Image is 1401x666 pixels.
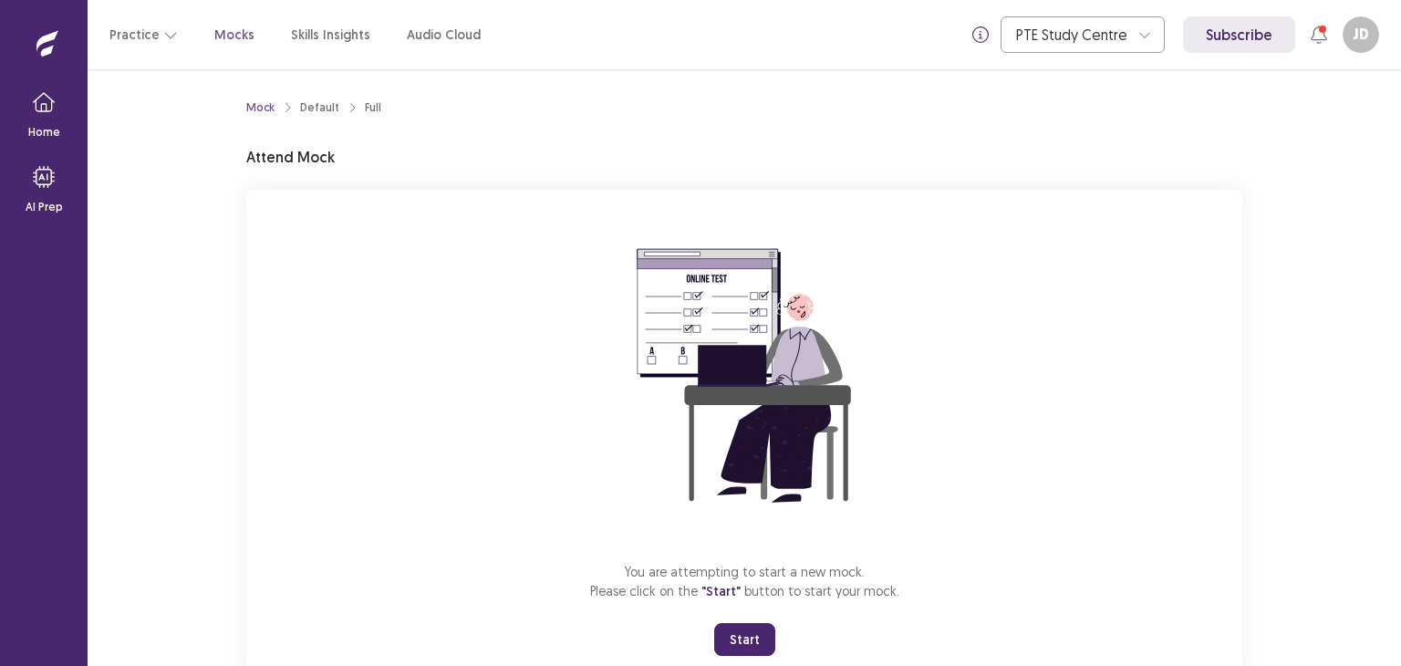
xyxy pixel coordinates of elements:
[300,99,339,116] div: Default
[246,146,335,168] p: Attend Mock
[365,99,381,116] div: Full
[1183,16,1295,53] a: Subscribe
[580,212,908,540] img: attend-mock
[109,18,178,51] button: Practice
[714,623,775,656] button: Start
[246,99,381,116] nav: breadcrumb
[964,18,997,51] button: info
[26,199,63,215] p: AI Prep
[214,26,254,45] a: Mocks
[246,99,275,116] a: Mock
[291,26,370,45] a: Skills Insights
[28,124,60,140] p: Home
[590,562,899,601] p: You are attempting to start a new mock. Please click on the button to start your mock.
[701,583,741,599] span: "Start"
[1016,17,1129,52] div: PTE Study Centre
[1343,16,1379,53] button: JD
[407,26,481,45] a: Audio Cloud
